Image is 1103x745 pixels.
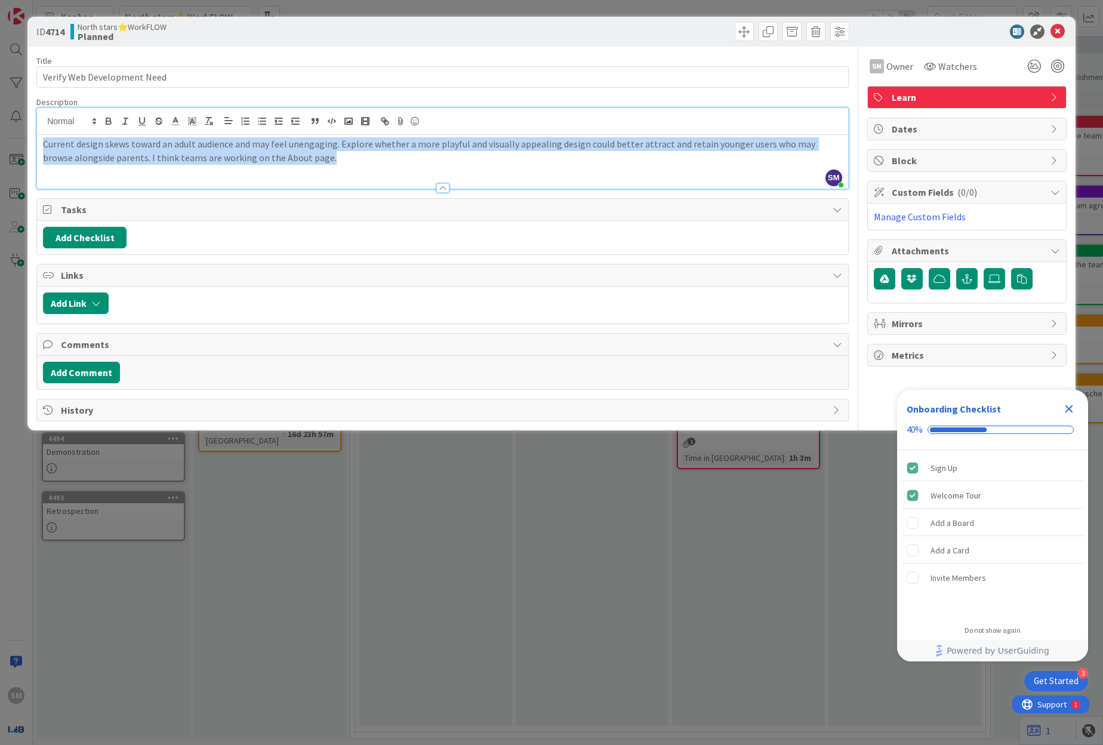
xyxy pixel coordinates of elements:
button: Add Checklist [43,227,127,248]
b: 4714 [45,26,64,38]
div: Do not show again [965,626,1021,635]
p: Current design skews toward an adult audience and may feel unengaging. Explore whether a more pla... [43,137,842,164]
div: Sign Up is complete. [902,455,1083,481]
div: Checklist Container [897,390,1088,661]
button: Add Link [43,293,109,314]
div: Invite Members is incomplete. [902,565,1083,591]
div: Onboarding Checklist [907,402,1001,416]
div: Get Started [1034,675,1079,687]
div: Add a Card [931,543,969,558]
div: Checklist progress: 40% [907,424,1079,435]
span: Owner [886,59,913,73]
div: 1 [62,5,65,14]
div: Close Checklist [1059,399,1079,418]
div: Welcome Tour is complete. [902,482,1083,509]
div: Checklist items [897,450,1088,618]
span: Description [36,97,78,107]
span: Links [61,268,827,282]
span: Dates [892,122,1045,136]
span: Attachments [892,244,1045,258]
span: Comments [61,337,827,352]
label: Title [36,56,52,66]
span: Mirrors [892,316,1045,331]
div: 3 [1077,668,1088,679]
div: 40% [907,424,923,435]
span: Block [892,153,1045,168]
a: Powered by UserGuiding [903,640,1082,661]
div: SM [870,59,884,73]
input: type card name here... [36,66,849,88]
span: Learn [892,90,1045,104]
span: Support [25,2,54,16]
div: Sign Up [931,461,957,475]
div: Invite Members [931,571,986,585]
span: Custom Fields [892,185,1045,199]
a: Manage Custom Fields [874,211,966,223]
div: Add a Board is incomplete. [902,510,1083,536]
div: Footer [897,640,1088,661]
span: Powered by UserGuiding [947,644,1049,658]
span: North stars⭐WorkFLOW [78,22,167,32]
div: Add a Board [931,516,974,530]
span: ( 0/0 ) [957,186,977,198]
button: Add Comment [43,362,120,383]
span: Watchers [938,59,977,73]
div: Welcome Tour [931,488,981,503]
b: Planned [78,32,167,41]
span: ID [36,24,64,39]
span: SM [825,170,842,186]
div: Add a Card is incomplete. [902,537,1083,564]
span: History [61,403,827,417]
span: Metrics [892,348,1045,362]
div: Open Get Started checklist, remaining modules: 3 [1024,671,1088,691]
span: Tasks [61,202,827,217]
